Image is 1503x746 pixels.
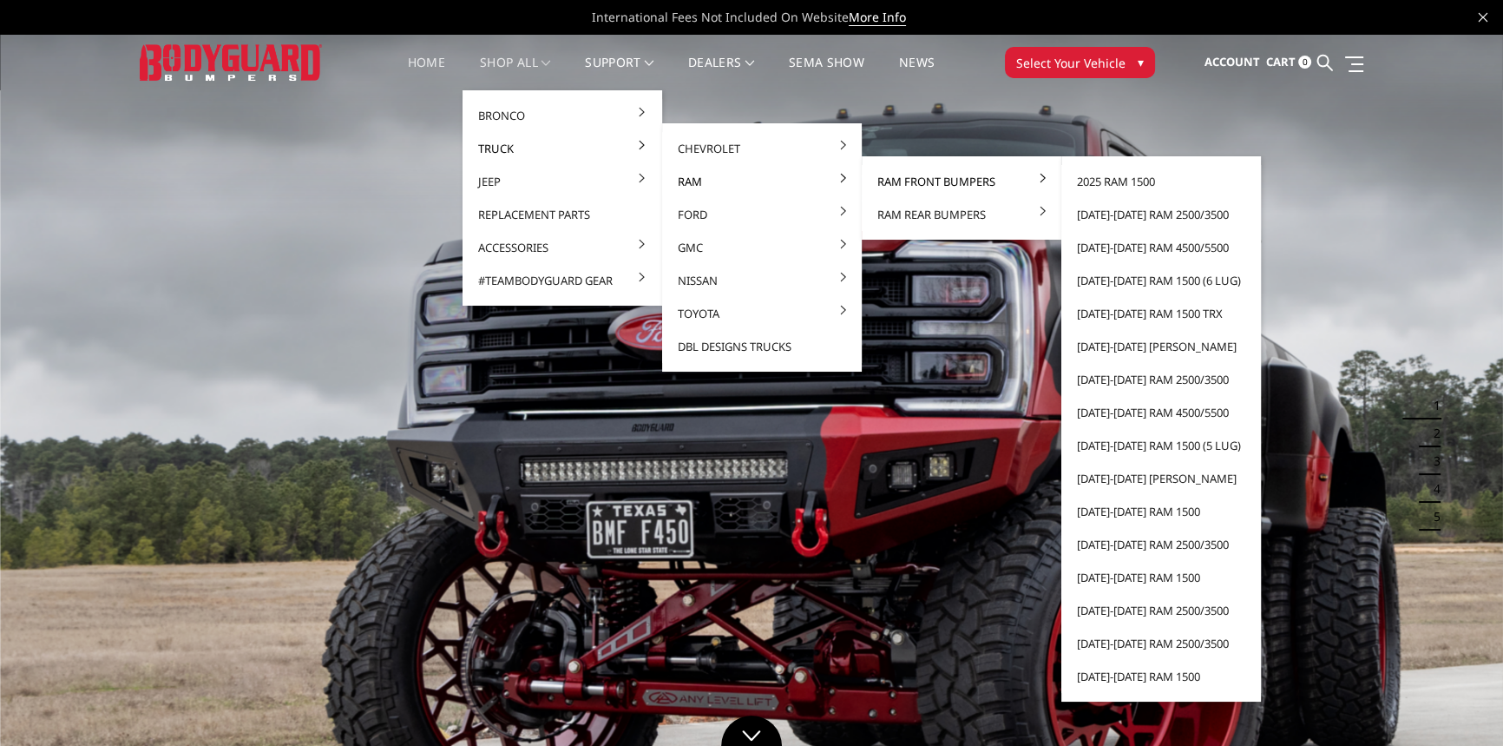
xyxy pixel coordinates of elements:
[669,165,855,198] a: Ram
[585,56,653,90] a: Support
[469,165,655,198] a: Jeep
[1138,53,1144,71] span: ▾
[1068,297,1254,330] a: [DATE]-[DATE] Ram 1500 TRX
[1423,503,1441,531] button: 5 of 5
[1068,198,1254,231] a: [DATE]-[DATE] Ram 2500/3500
[721,716,782,746] a: Click to Down
[1423,475,1441,503] button: 4 of 5
[1005,47,1155,78] button: Select Your Vehicle
[669,231,855,264] a: GMC
[1068,264,1254,297] a: [DATE]-[DATE] Ram 1500 (6 lug)
[789,56,864,90] a: SEMA Show
[1068,429,1254,462] a: [DATE]-[DATE] Ram 1500 (5 lug)
[1266,54,1296,69] span: Cart
[1068,660,1254,693] a: [DATE]-[DATE] Ram 1500
[669,330,855,363] a: DBL Designs Trucks
[1423,392,1441,419] button: 1 of 5
[469,132,655,165] a: Truck
[1068,561,1254,594] a: [DATE]-[DATE] Ram 1500
[469,231,655,264] a: Accessories
[669,264,855,297] a: Nissan
[408,56,445,90] a: Home
[1298,56,1311,69] span: 0
[1068,462,1254,495] a: [DATE]-[DATE] [PERSON_NAME]
[849,9,906,26] a: More Info
[1423,447,1441,475] button: 3 of 5
[1266,39,1311,86] a: Cart 0
[480,56,550,90] a: shop all
[869,198,1054,231] a: Ram Rear Bumpers
[1068,396,1254,429] a: [DATE]-[DATE] Ram 4500/5500
[1416,663,1503,746] iframe: Chat Widget
[1068,627,1254,660] a: [DATE]-[DATE] Ram 2500/3500
[688,56,754,90] a: Dealers
[140,44,322,80] img: BODYGUARD BUMPERS
[469,99,655,132] a: Bronco
[669,132,855,165] a: Chevrolet
[1068,165,1254,198] a: 2025 Ram 1500
[1016,54,1126,72] span: Select Your Vehicle
[1204,39,1260,86] a: Account
[669,198,855,231] a: Ford
[1068,231,1254,264] a: [DATE]-[DATE] Ram 4500/5500
[1068,495,1254,528] a: [DATE]-[DATE] Ram 1500
[869,165,1054,198] a: Ram Front Bumpers
[1068,330,1254,363] a: [DATE]-[DATE] [PERSON_NAME]
[1068,594,1254,627] a: [DATE]-[DATE] Ram 2500/3500
[1204,54,1260,69] span: Account
[1068,528,1254,561] a: [DATE]-[DATE] Ram 2500/3500
[1068,363,1254,396] a: [DATE]-[DATE] Ram 2500/3500
[669,297,855,330] a: Toyota
[899,56,935,90] a: News
[469,198,655,231] a: Replacement Parts
[469,264,655,297] a: #TeamBodyguard Gear
[1423,419,1441,447] button: 2 of 5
